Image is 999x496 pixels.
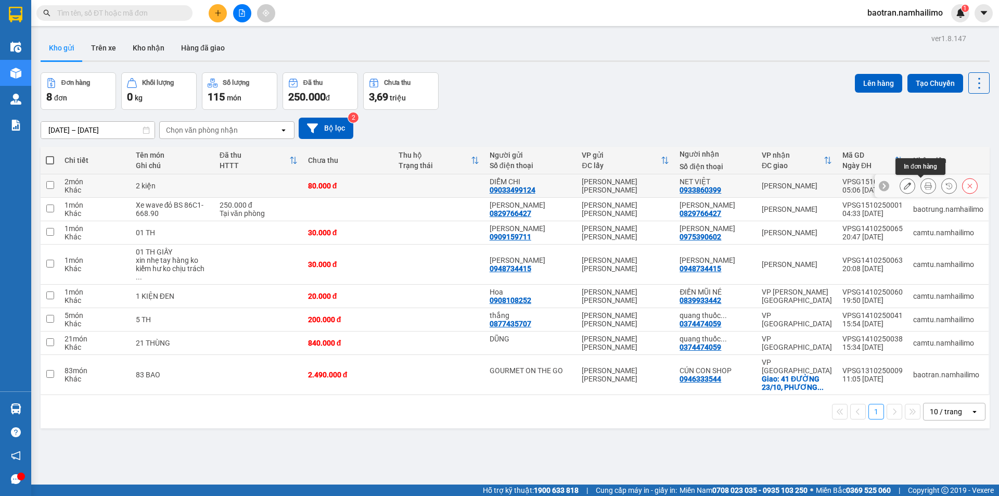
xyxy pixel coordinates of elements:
[10,403,21,414] img: warehouse-icon
[577,147,674,174] th: Toggle SortBy
[136,151,209,159] div: Tên món
[913,205,983,213] div: baotrung.namhailimo
[220,151,289,159] div: Đã thu
[582,177,669,194] div: [PERSON_NAME] [PERSON_NAME]
[913,315,983,324] div: camtu.namhailimo
[680,335,751,343] div: quang thuốc 0708001532
[57,7,180,19] input: Tìm tên, số ĐT hoặc mã đơn
[65,186,125,194] div: Khác
[233,4,251,22] button: file-add
[680,485,808,496] span: Miền Nam
[11,427,21,437] span: question-circle
[279,126,288,134] svg: open
[41,122,155,138] input: Select a date range.
[9,7,22,22] img: logo-vxr
[369,91,388,103] span: 3,69
[348,112,358,123] sup: 2
[490,288,572,296] div: Hoa
[10,94,21,105] img: warehouse-icon
[680,209,721,218] div: 0829766427
[326,94,330,102] span: đ
[490,335,572,343] div: DŨNG
[308,228,389,237] div: 30.000 đ
[721,335,727,343] span: ...
[842,288,903,296] div: VPSG1410250060
[10,120,21,131] img: solution-icon
[65,224,125,233] div: 1 món
[65,256,125,264] div: 1 món
[680,288,751,296] div: ĐIỀN MŨI NÉ
[308,371,389,379] div: 2.490.000 đ
[136,273,142,281] span: ...
[680,320,721,328] div: 0374474059
[762,335,832,351] div: VP [GEOGRAPHIC_DATA]
[142,79,174,86] div: Khối lượng
[238,9,246,17] span: file-add
[913,260,983,269] div: camtu.namhailimo
[490,209,531,218] div: 0829766427
[680,343,721,351] div: 0374474059
[490,177,572,186] div: DIỄM CHI
[262,9,270,17] span: aim
[11,451,21,461] span: notification
[65,209,125,218] div: Khác
[65,320,125,328] div: Khác
[303,79,323,86] div: Đã thu
[582,335,669,351] div: [PERSON_NAME] [PERSON_NAME]
[931,33,966,44] div: ver 1.8.147
[907,74,963,93] button: Tạo Chuyến
[65,311,125,320] div: 5 món
[582,151,661,159] div: VP gửi
[65,343,125,351] div: Khác
[288,91,326,103] span: 250.000
[586,485,588,496] span: |
[846,486,891,494] strong: 0369 525 060
[534,486,579,494] strong: 1900 633 818
[41,72,116,110] button: Đơn hàng8đơn
[65,156,125,164] div: Chi tiết
[390,94,406,102] span: triệu
[582,311,669,328] div: [PERSON_NAME] [PERSON_NAME]
[680,366,751,375] div: CÚN CON SHOP
[490,320,531,328] div: 0877435707
[61,79,90,86] div: Đơn hàng
[842,256,903,264] div: VPSG1410250063
[136,371,209,379] div: 83 BAO
[762,205,832,213] div: [PERSON_NAME]
[842,177,903,186] div: VPSG1510250002
[680,186,721,194] div: 0933860399
[393,147,484,174] th: Toggle SortBy
[166,125,238,135] div: Chọn văn phòng nhận
[762,151,824,159] div: VP nhận
[308,292,389,300] div: 20.000 đ
[41,35,83,60] button: Kho gửi
[65,366,125,375] div: 83 món
[680,296,721,304] div: 0839933442
[65,201,125,209] div: 1 món
[308,315,389,324] div: 200.000 đ
[124,35,173,60] button: Kho nhận
[490,296,531,304] div: 0908108252
[209,4,227,22] button: plus
[399,161,471,170] div: Trạng thái
[842,375,903,383] div: 11:05 [DATE]
[65,335,125,343] div: 21 món
[762,288,832,304] div: VP [PERSON_NAME][GEOGRAPHIC_DATA]
[913,339,983,347] div: camtu.namhailimo
[899,485,900,496] span: |
[680,256,751,264] div: MINH NGUYỆT
[220,161,289,170] div: HTTT
[136,228,209,237] div: 01 TH
[842,264,903,273] div: 20:08 [DATE]
[490,224,572,233] div: MINH HUY
[680,224,751,233] div: THÙY DUYÊN
[65,375,125,383] div: Khác
[842,296,903,304] div: 19:50 [DATE]
[227,94,241,102] span: món
[65,296,125,304] div: Khác
[65,264,125,273] div: Khác
[136,292,209,300] div: 1 KIỆN ĐEN
[299,118,353,139] button: Bộ lọc
[680,177,751,186] div: NET VIỆT
[483,485,579,496] span: Hỗ trợ kỹ thuật:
